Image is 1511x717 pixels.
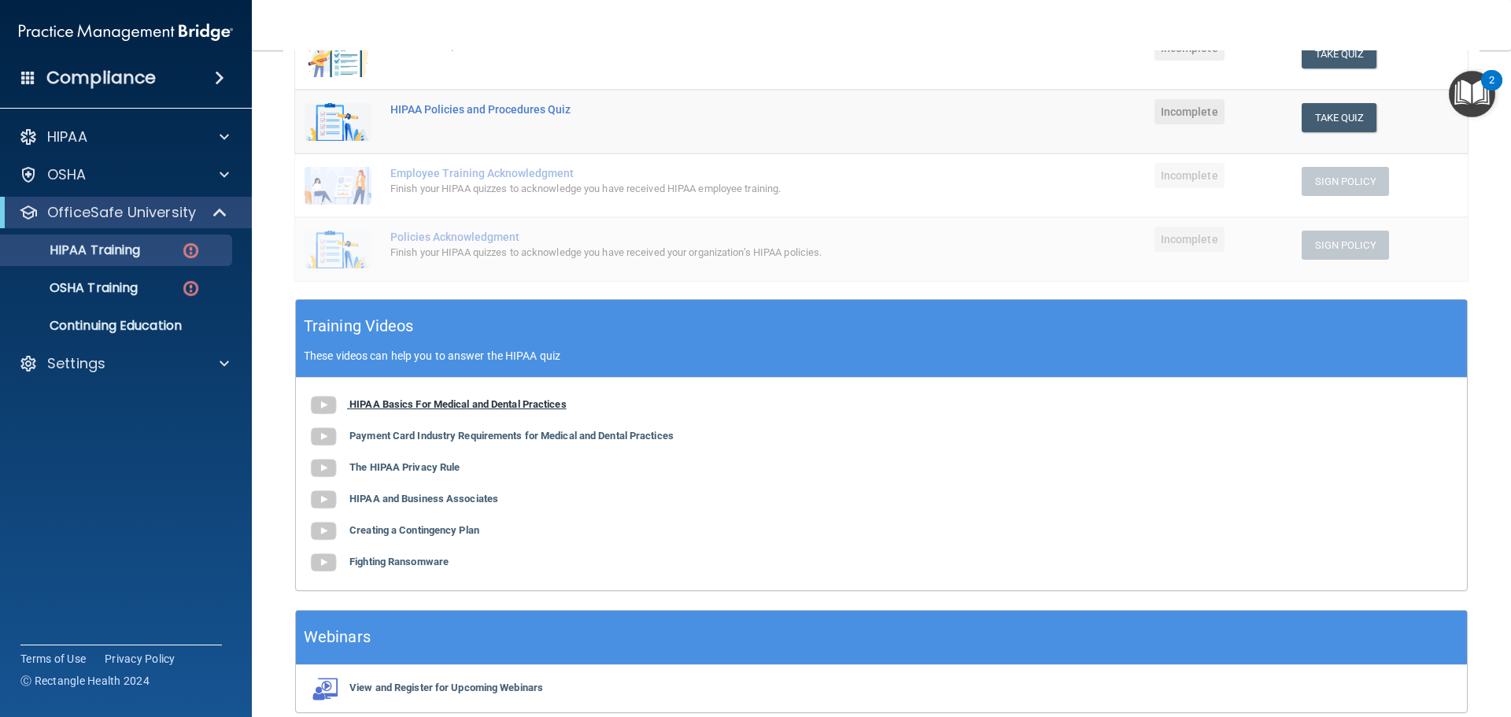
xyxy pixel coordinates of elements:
b: View and Register for Upcoming Webinars [349,682,543,693]
b: Creating a Contingency Plan [349,524,479,536]
img: gray_youtube_icon.38fcd6cc.png [308,390,339,421]
div: 2 [1489,80,1494,101]
h4: Compliance [46,67,156,89]
a: Terms of Use [20,651,86,667]
span: Incomplete [1154,227,1225,252]
p: Continuing Education [10,318,225,334]
a: Settings [19,354,229,373]
img: gray_youtube_icon.38fcd6cc.png [308,421,339,453]
img: gray_youtube_icon.38fcd6cc.png [308,484,339,516]
div: HIPAA Policies and Procedures Quiz [390,103,953,116]
b: HIPAA and Business Associates [349,493,498,504]
div: Policies Acknowledgment [390,231,953,243]
p: OfficeSafe University [47,203,196,222]
img: danger-circle.6113f641.png [181,279,201,298]
h5: Training Videos [304,312,414,340]
h5: Webinars [304,623,371,651]
img: webinarIcon.c7ebbf15.png [308,677,339,700]
button: Take Quiz [1302,39,1377,68]
img: gray_youtube_icon.38fcd6cc.png [308,516,339,547]
div: Finish your HIPAA quizzes to acknowledge you have received your organization’s HIPAA policies. [390,243,953,262]
button: Sign Policy [1302,231,1389,260]
button: Sign Policy [1302,167,1389,196]
span: Ⓒ Rectangle Health 2024 [20,673,150,689]
p: These videos can help you to answer the HIPAA quiz [304,349,1459,362]
img: danger-circle.6113f641.png [181,241,201,261]
div: Finish your HIPAA quizzes to acknowledge you have received HIPAA employee training. [390,179,953,198]
p: Settings [47,354,105,373]
a: OSHA [19,165,229,184]
p: OSHA Training [10,280,138,296]
p: OSHA [47,165,87,184]
a: Privacy Policy [105,651,175,667]
span: Incomplete [1154,163,1225,188]
a: HIPAA [19,128,229,146]
a: OfficeSafe University [19,203,228,222]
b: Fighting Ransomware [349,556,449,567]
img: gray_youtube_icon.38fcd6cc.png [308,547,339,578]
div: Employee Training Acknowledgment [390,167,953,179]
p: HIPAA [47,128,87,146]
button: Take Quiz [1302,103,1377,132]
b: The HIPAA Privacy Rule [349,461,460,473]
button: Open Resource Center, 2 new notifications [1449,71,1495,117]
b: Payment Card Industry Requirements for Medical and Dental Practices [349,430,674,442]
img: gray_youtube_icon.38fcd6cc.png [308,453,339,484]
img: PMB logo [19,17,233,48]
span: Incomplete [1154,99,1225,124]
b: HIPAA Basics For Medical and Dental Practices [349,398,567,410]
p: HIPAA Training [10,242,140,258]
